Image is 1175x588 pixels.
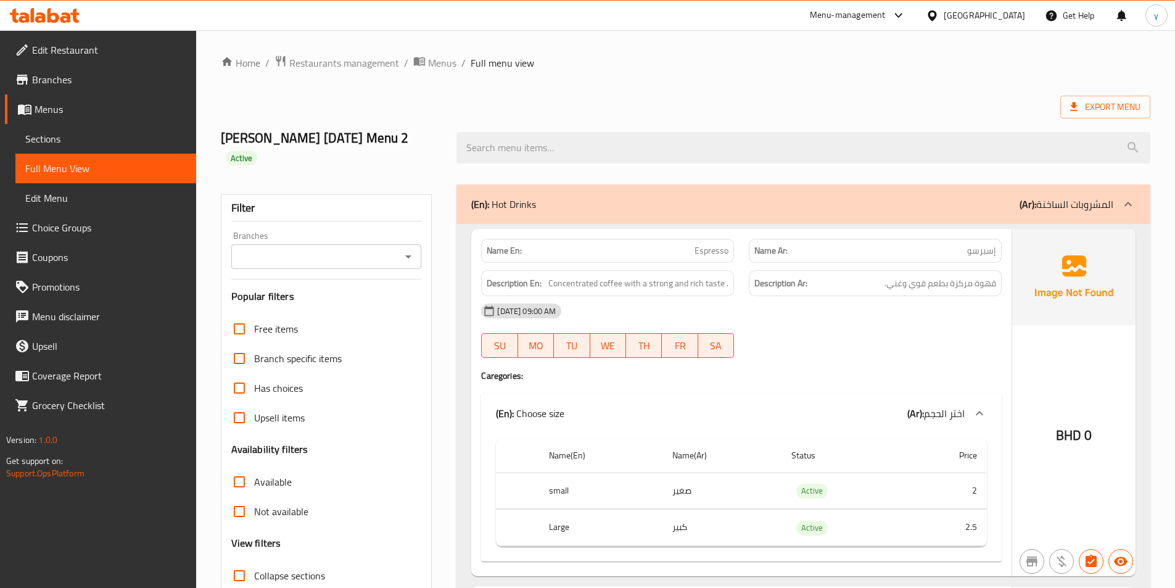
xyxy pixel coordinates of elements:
td: 2.5 [904,510,987,546]
li: / [404,56,408,70]
span: Upsell items [254,410,305,425]
th: Name(Ar) [662,438,781,473]
a: Restaurants management [274,55,399,71]
b: (Ar): [907,404,924,423]
span: SA [703,337,729,355]
span: Espresso [695,244,728,257]
span: إسبرسو [967,244,996,257]
a: Grocery Checklist [5,391,196,420]
button: WE [590,333,626,358]
span: [DATE] 09:00 AM [492,305,561,317]
th: Price [904,438,987,473]
span: Active [796,484,828,498]
span: Choice Groups [32,220,186,235]
span: Concentrated coffee with a strong and rich taste . [548,276,728,291]
a: Sections [15,124,196,154]
li: / [265,56,270,70]
span: Branch specific items [254,351,342,366]
td: 2 [904,473,987,509]
span: Not available [254,504,308,519]
span: Full menu view [471,56,534,70]
h3: Popular filters [231,289,422,304]
a: Coupons [5,242,196,272]
img: Ae5nvW7+0k+MAAAAAElFTkSuQmCC [1012,229,1136,325]
th: Name(En) [539,438,662,473]
p: المشروبات الساخنة [1020,197,1113,212]
a: Choice Groups [5,213,196,242]
input: search [456,132,1150,164]
button: MO [518,333,554,358]
span: Collapse sections [254,568,325,583]
th: small [539,473,662,509]
div: Filter [231,195,422,222]
span: Export Menu [1060,96,1150,118]
span: Available [254,474,292,489]
div: (En): Hot Drinks(Ar):المشروبات الساخنة [481,433,1002,561]
button: Open [400,248,417,265]
span: Edit Restaurant [32,43,186,57]
h4: Caregories: [481,370,1002,382]
strong: Description En: [487,276,542,291]
a: Coverage Report [5,361,196,391]
span: Active [796,521,828,535]
strong: Name Ar: [754,244,788,257]
span: TH [631,337,657,355]
th: Status [781,438,904,473]
span: Coverage Report [32,368,186,383]
span: Branches [32,72,186,87]
span: SU [487,337,513,355]
div: Active [796,521,828,536]
a: Branches [5,65,196,94]
div: [GEOGRAPHIC_DATA] [944,9,1025,22]
span: 1.0.0 [38,432,57,448]
p: Choose size [496,406,564,421]
div: (En): Choose size(Ar):اختر الحجم [481,394,1002,433]
h2: [PERSON_NAME] [DATE] Menu 2 [221,129,442,166]
a: Full Menu View [15,154,196,183]
span: Export Menu [1070,99,1140,115]
b: (En): [471,195,489,213]
span: 0 [1084,423,1092,447]
span: Active [226,152,258,164]
span: Upsell [32,339,186,354]
button: Has choices [1079,549,1103,574]
span: Menus [428,56,456,70]
span: اختر الحجم [924,404,965,423]
span: WE [595,337,621,355]
span: MO [523,337,549,355]
span: Version: [6,432,36,448]
span: Get support on: [6,453,63,469]
span: قهوة مركزة بطعم قوي وغني. [884,276,996,291]
span: TU [559,337,585,355]
a: Upsell [5,331,196,361]
a: Support.OpsPlatform [6,465,85,481]
h3: View filters [231,536,281,550]
a: Menus [5,94,196,124]
div: Active [226,151,258,165]
b: (En): [496,404,514,423]
button: Purchased item [1049,549,1074,574]
b: (Ar): [1020,195,1036,213]
td: كبير [662,510,781,546]
table: choices table [496,438,987,547]
strong: Description Ar: [754,276,807,291]
a: Menus [413,55,456,71]
button: FR [662,333,698,358]
span: Full Menu View [25,161,186,176]
div: (En): Hot Drinks(Ar):المشروبات الساخنة [456,184,1150,224]
span: y [1154,9,1158,22]
button: TU [554,333,590,358]
th: Large [539,510,662,546]
span: Sections [25,131,186,146]
a: Home [221,56,260,70]
a: Promotions [5,272,196,302]
strong: Name En: [487,244,522,257]
span: Restaurants management [289,56,399,70]
button: SU [481,333,517,358]
td: صغير [662,473,781,509]
a: Edit Menu [15,183,196,213]
a: Edit Restaurant [5,35,196,65]
span: Menu disclaimer [32,309,186,324]
h3: Availability filters [231,442,308,457]
span: Has choices [254,381,303,395]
